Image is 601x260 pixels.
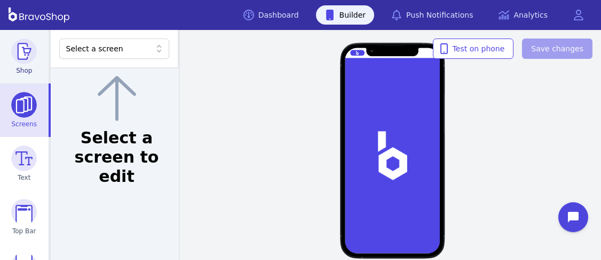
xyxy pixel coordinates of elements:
[235,5,307,25] a: Dashboard
[442,43,505,54] span: Test on phone
[16,66,32,75] span: Shop
[12,227,36,235] span: Top Bar
[12,120,37,128] span: Screens
[18,173,30,182] span: Text
[531,43,583,54] span: Save changes
[9,7,69,22] img: BravoShop
[66,43,151,54] div: Select a screen
[522,39,592,59] button: Save changes
[64,128,170,186] h2: Select a screen to edit
[316,5,375,25] a: Builder
[433,39,514,59] button: Test on phone
[490,5,556,25] a: Analytics
[383,5,481,25] a: Push Notifications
